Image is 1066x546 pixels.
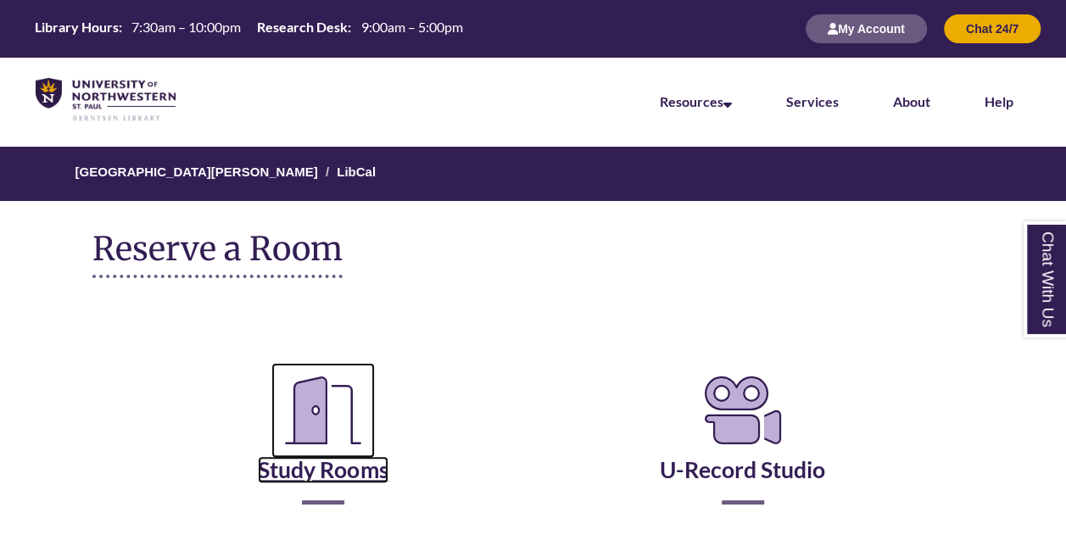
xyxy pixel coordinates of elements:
[806,14,927,43] button: My Account
[361,19,463,35] span: 9:00am – 5:00pm
[28,18,469,40] a: Hours Today
[660,414,825,483] a: U-Record Studio
[786,93,839,109] a: Services
[28,18,469,38] table: Hours Today
[985,93,1013,109] a: Help
[893,93,930,109] a: About
[337,164,376,179] a: LibCal
[75,164,318,179] a: [GEOGRAPHIC_DATA][PERSON_NAME]
[36,78,176,122] img: UNWSP Library Logo
[806,21,927,36] a: My Account
[944,14,1041,43] button: Chat 24/7
[258,414,388,483] a: Study Rooms
[28,18,125,36] th: Library Hours:
[92,147,973,201] nav: Breadcrumb
[944,21,1041,36] a: Chat 24/7
[660,93,732,109] a: Resources
[131,19,241,35] span: 7:30am – 10:00pm
[92,231,343,278] h1: Reserve a Room
[250,18,354,36] th: Research Desk:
